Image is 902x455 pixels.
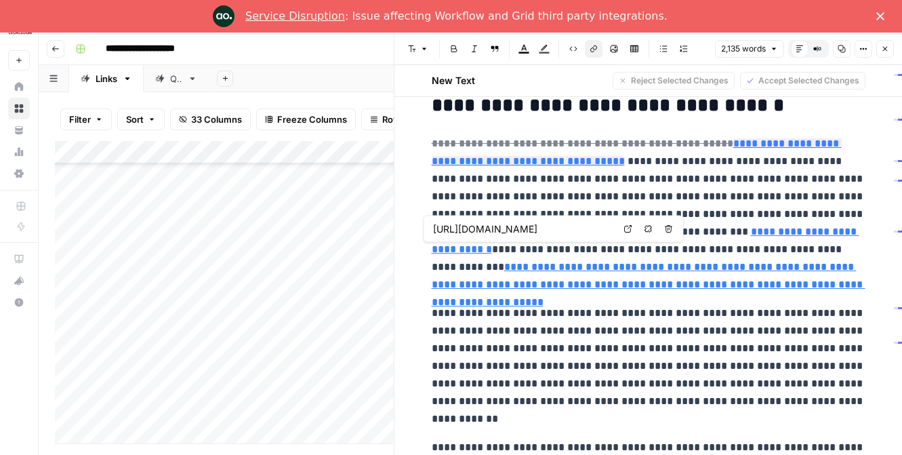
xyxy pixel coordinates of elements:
[876,12,890,20] div: Close
[361,108,440,130] button: Row Height
[740,72,865,90] button: Accept Selected Changes
[631,75,729,87] span: Reject Selected Changes
[8,163,30,184] a: Settings
[9,271,29,291] div: What's new?
[8,292,30,313] button: Help + Support
[213,5,234,27] img: Profile image for Engineering
[69,113,91,126] span: Filter
[144,65,209,92] a: QA
[715,40,784,58] button: 2,135 words
[613,72,735,90] button: Reject Selected Changes
[721,43,766,55] span: 2,135 words
[126,113,144,126] span: Sort
[245,9,668,23] div: : Issue affecting Workflow and Grid third party integrations.
[96,72,117,85] div: Links
[69,65,144,92] a: Links
[191,113,242,126] span: 33 Columns
[277,113,347,126] span: Freeze Columns
[8,141,30,163] a: Usage
[170,72,182,85] div: QA
[60,108,112,130] button: Filter
[256,108,356,130] button: Freeze Columns
[8,119,30,141] a: Your Data
[8,248,30,270] a: AirOps Academy
[758,75,859,87] span: Accept Selected Changes
[8,98,30,119] a: Browse
[8,76,30,98] a: Home
[8,270,30,292] button: What's new?
[382,113,431,126] span: Row Height
[117,108,165,130] button: Sort
[170,108,251,130] button: 33 Columns
[245,9,345,22] a: Service Disruption
[432,74,475,87] h2: New Text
